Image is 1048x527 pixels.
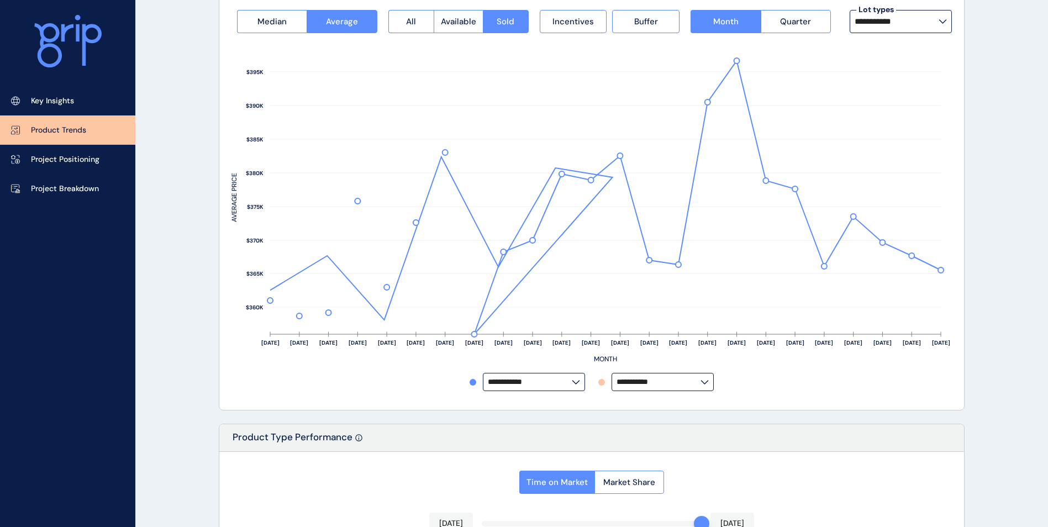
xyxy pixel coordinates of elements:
text: [DATE] [873,339,892,346]
button: Buffer [612,10,680,33]
text: $360K [246,304,264,311]
button: Sold [483,10,529,33]
button: Median [237,10,307,33]
text: $370K [246,237,264,244]
p: Project Breakdown [31,183,99,194]
text: [DATE] [290,339,308,346]
button: Time on Market [519,471,594,494]
text: [DATE] [319,339,338,346]
text: [DATE] [640,339,659,346]
button: Available [434,10,483,33]
text: [DATE] [494,339,513,346]
button: Average [307,10,377,33]
text: [DATE] [932,339,950,346]
text: $365K [246,270,264,277]
span: Market Share [603,477,655,488]
text: [DATE] [903,339,921,346]
text: [DATE] [552,339,571,346]
p: Key Insights [31,96,74,107]
text: [DATE] [349,339,367,346]
span: Average [326,16,358,27]
text: [DATE] [378,339,396,346]
text: [DATE] [786,339,804,346]
p: Product Type Performance [233,431,352,451]
button: Market Share [594,471,664,494]
text: [DATE] [728,339,746,346]
label: Lot types [856,4,896,15]
text: $380K [246,170,264,177]
text: [DATE] [611,339,629,346]
p: Product Trends [31,125,86,136]
span: Time on Market [526,477,588,488]
button: Incentives [540,10,607,33]
text: [DATE] [436,339,454,346]
text: [DATE] [844,339,862,346]
span: Median [257,16,287,27]
text: $385K [246,136,264,143]
text: $395K [246,68,264,76]
span: Quarter [780,16,811,27]
button: Month [691,10,760,33]
text: [DATE] [698,339,717,346]
text: [DATE] [815,339,833,346]
span: Incentives [552,16,594,27]
span: Month [713,16,739,27]
text: [DATE] [757,339,775,346]
text: [DATE] [582,339,600,346]
p: Project Positioning [31,154,99,165]
text: [DATE] [407,339,425,346]
text: $375K [247,203,264,210]
text: AVERAGE PRICE [230,173,239,222]
text: $390K [246,102,264,109]
text: [DATE] [465,339,483,346]
span: Sold [497,16,514,27]
span: Available [441,16,476,27]
span: All [406,16,416,27]
span: Buffer [634,16,658,27]
button: All [388,10,434,33]
text: MONTH [594,355,617,363]
text: [DATE] [524,339,542,346]
text: [DATE] [669,339,687,346]
button: Quarter [761,10,831,33]
text: [DATE] [261,339,280,346]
